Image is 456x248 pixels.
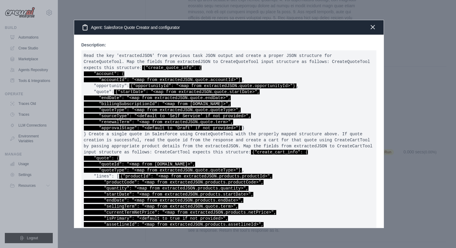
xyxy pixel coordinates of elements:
[84,89,260,130] span: {"startDate": "<map from extractedJSON.quote.startDate>", "endDate": "<map from extractedJSON.quo...
[129,83,296,88] span: {"opportunityId": "<map from extractedJSON.quote.opportunityId>"}
[81,42,106,47] strong: Description:
[84,174,277,233] span: {"productId": "<map from extractedJSON.products.productId>", "productCode": "<map from extractedJ...
[81,24,180,31] h3: Agent: Salesforce Quote Creator and configurator
[84,65,242,82] span: {"create_quote_info": { "account": { "accountId": "<map from extractedJSON.quote.accountId>"}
